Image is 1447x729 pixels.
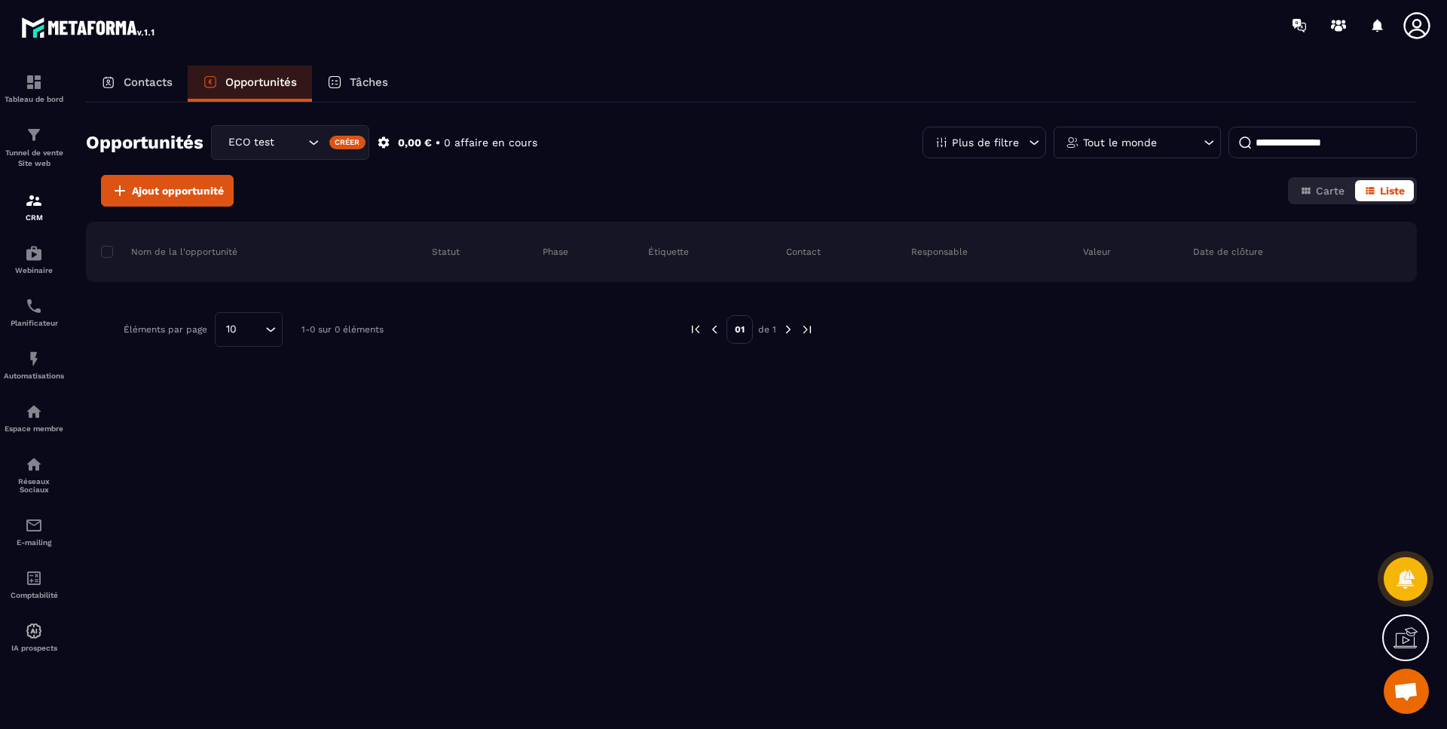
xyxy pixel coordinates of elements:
[708,323,721,336] img: prev
[1355,180,1414,201] button: Liste
[4,266,64,274] p: Webinaire
[225,134,277,151] span: ECO test
[1291,180,1354,201] button: Carte
[101,175,234,207] button: Ajout opportunité
[277,134,304,151] input: Search for option
[4,444,64,505] a: social-networksocial-networkRéseaux Sociaux
[4,558,64,611] a: accountantaccountantComptabilité
[4,424,64,433] p: Espace membre
[727,315,753,344] p: 01
[4,62,64,115] a: formationformationTableau de bord
[952,137,1019,148] p: Plus de filtre
[215,312,283,347] div: Search for option
[132,183,224,198] span: Ajout opportunité
[1083,246,1111,258] p: Valeur
[1193,246,1263,258] p: Date de clôture
[4,148,64,169] p: Tunnel de vente Site web
[25,126,43,144] img: formation
[301,324,384,335] p: 1-0 sur 0 éléments
[1384,669,1429,714] div: Ouvrir le chat
[4,591,64,599] p: Comptabilité
[25,569,43,587] img: accountant
[4,644,64,652] p: IA prospects
[221,321,242,338] span: 10
[21,14,157,41] img: logo
[25,297,43,315] img: scheduler
[25,455,43,473] img: social-network
[329,136,366,149] div: Créer
[25,244,43,262] img: automations
[4,213,64,222] p: CRM
[4,338,64,391] a: automationsautomationsAutomatisations
[350,75,388,89] p: Tâches
[242,321,262,338] input: Search for option
[211,125,369,160] div: Search for option
[436,136,440,150] p: •
[911,246,968,258] p: Responsable
[86,66,188,102] a: Contacts
[25,516,43,534] img: email
[4,233,64,286] a: automationsautomationsWebinaire
[225,75,297,89] p: Opportunités
[444,136,537,150] p: 0 affaire en cours
[4,180,64,233] a: formationformationCRM
[648,246,689,258] p: Étiquette
[25,73,43,91] img: formation
[4,538,64,547] p: E-mailing
[1316,185,1345,197] span: Carte
[188,66,312,102] a: Opportunités
[432,246,460,258] p: Statut
[4,319,64,327] p: Planificateur
[782,323,795,336] img: next
[25,191,43,210] img: formation
[1083,137,1157,148] p: Tout le monde
[101,246,237,258] p: Nom de la l'opportunité
[1380,185,1405,197] span: Liste
[543,246,568,258] p: Phase
[689,323,702,336] img: prev
[4,391,64,444] a: automationsautomationsEspace membre
[25,622,43,640] img: automations
[124,75,173,89] p: Contacts
[4,505,64,558] a: emailemailE-mailing
[4,286,64,338] a: schedulerschedulerPlanificateur
[398,136,432,150] p: 0,00 €
[4,372,64,380] p: Automatisations
[758,323,776,335] p: de 1
[4,115,64,180] a: formationformationTunnel de vente Site web
[124,324,207,335] p: Éléments par page
[25,403,43,421] img: automations
[4,477,64,494] p: Réseaux Sociaux
[312,66,403,102] a: Tâches
[86,127,203,158] h2: Opportunités
[4,95,64,103] p: Tableau de bord
[786,246,821,258] p: Contact
[25,350,43,368] img: automations
[800,323,814,336] img: next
